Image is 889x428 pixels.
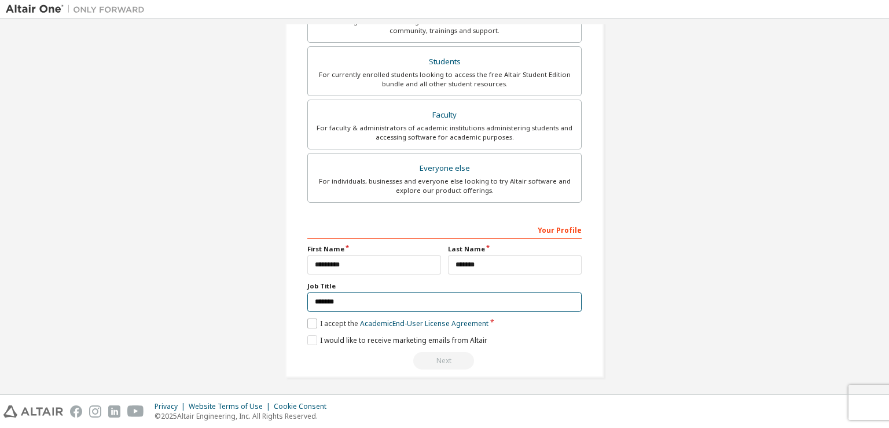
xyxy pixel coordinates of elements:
[315,177,574,195] div: For individuals, businesses and everyone else looking to try Altair software and explore our prod...
[89,405,101,418] img: instagram.svg
[307,335,487,345] label: I would like to receive marketing emails from Altair
[307,281,582,291] label: Job Title
[360,319,488,328] a: Academic End-User License Agreement
[448,244,582,254] label: Last Name
[307,352,582,370] div: Read and acccept EULA to continue
[155,411,333,421] p: © 2025 Altair Engineering, Inc. All Rights Reserved.
[108,405,120,418] img: linkedin.svg
[315,107,574,123] div: Faculty
[274,402,333,411] div: Cookie Consent
[127,405,144,418] img: youtube.svg
[315,70,574,89] div: For currently enrolled students looking to access the free Altair Student Edition bundle and all ...
[3,405,63,418] img: altair_logo.svg
[307,319,488,328] label: I accept the
[315,17,574,35] div: For existing customers looking to access software downloads, HPC resources, community, trainings ...
[70,405,82,418] img: facebook.svg
[315,123,574,142] div: For faculty & administrators of academic institutions administering students and accessing softwa...
[189,402,274,411] div: Website Terms of Use
[6,3,150,15] img: Altair One
[307,220,582,239] div: Your Profile
[155,402,189,411] div: Privacy
[315,54,574,70] div: Students
[315,160,574,177] div: Everyone else
[307,244,441,254] label: First Name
